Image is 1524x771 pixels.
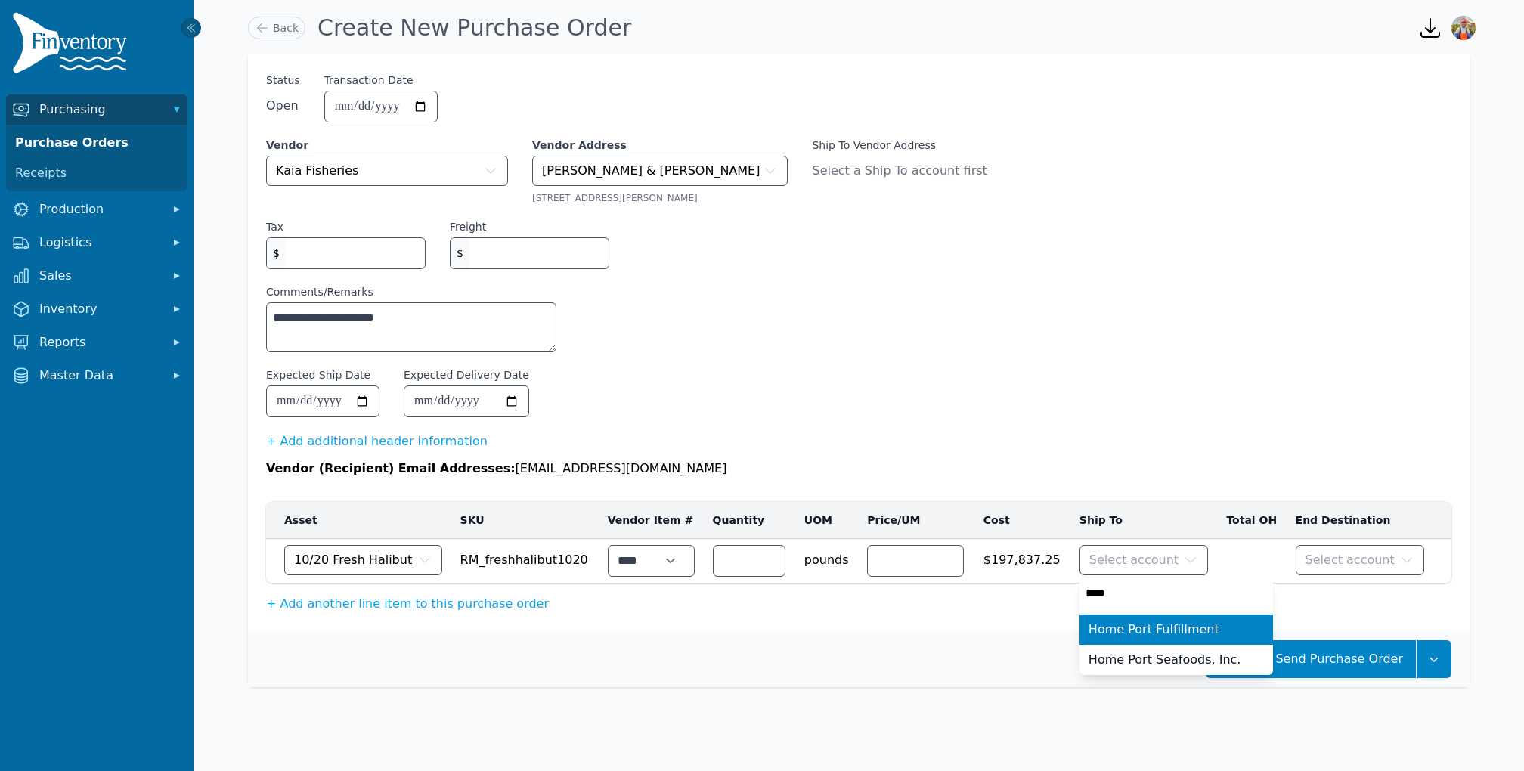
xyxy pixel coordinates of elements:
button: Inventory [6,294,187,324]
button: Sales [6,261,187,291]
a: Back [248,17,305,39]
span: $197,837.25 [983,545,1061,569]
th: Quantity [704,502,795,539]
button: Select account [1079,545,1208,575]
label: Expected Delivery Date [404,367,529,382]
div: [STREET_ADDRESS][PERSON_NAME] [532,192,788,204]
td: RM_freshhalibut1020 [451,539,599,584]
img: Finventory [12,12,133,79]
button: Kaia Fisheries [266,156,508,186]
label: Vendor Address [532,138,788,153]
th: Asset [266,502,451,539]
input: Select account [1079,578,1273,608]
th: Cost [974,502,1070,539]
button: Create & Send Purchase Order [1206,640,1416,678]
th: Ship To [1070,502,1217,539]
span: Inventory [39,300,160,318]
button: Master Data [6,361,187,391]
label: Ship To Vendor Address [812,138,1005,153]
span: Purchasing [39,101,160,119]
img: Sera Wheeler [1451,16,1476,40]
h1: Create New Purchase Order [317,14,631,42]
span: Sales [39,267,160,285]
span: Master Data [39,367,160,385]
a: Receipts [9,158,184,188]
button: Logistics [6,228,187,258]
span: Open [266,97,300,115]
span: $ [451,238,469,268]
span: Vendor (Recipient) Email Addresses: [266,461,516,475]
span: Reports [39,333,160,351]
label: Expected Ship Date [266,367,370,382]
span: pounds [804,545,850,569]
button: Select account [1296,545,1424,575]
th: Vendor Item # [599,502,704,539]
span: 10/20 Fresh Halibut [294,551,412,569]
button: Reports [6,327,187,358]
th: UOM [795,502,859,539]
label: Freight [450,219,486,234]
label: Vendor [266,138,508,153]
button: [PERSON_NAME] & [PERSON_NAME] [532,156,788,186]
button: + Add additional header information [266,432,488,451]
label: Comments/Remarks [266,284,556,299]
a: Purchase Orders [9,128,184,158]
span: Select account [1306,551,1395,569]
label: Tax [266,219,283,234]
button: 10/20 Fresh Halibut [284,545,442,575]
button: Purchasing [6,94,187,125]
span: Status [266,73,300,88]
span: Select a Ship To account first [812,162,1005,180]
span: Kaia Fisheries [276,162,358,180]
th: SKU [451,502,599,539]
label: Transaction Date [324,73,414,88]
span: $ [267,238,286,268]
span: Production [39,200,160,218]
button: + Add another line item to this purchase order [266,595,549,613]
th: Total OH [1217,502,1287,539]
th: End Destination [1287,502,1433,539]
th: Price/UM [858,502,974,539]
button: Production [6,194,187,224]
span: [EMAIL_ADDRESS][DOMAIN_NAME] [516,461,727,475]
span: [PERSON_NAME] & [PERSON_NAME] [542,162,760,180]
span: Logistics [39,234,160,252]
span: Select account [1089,551,1179,569]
